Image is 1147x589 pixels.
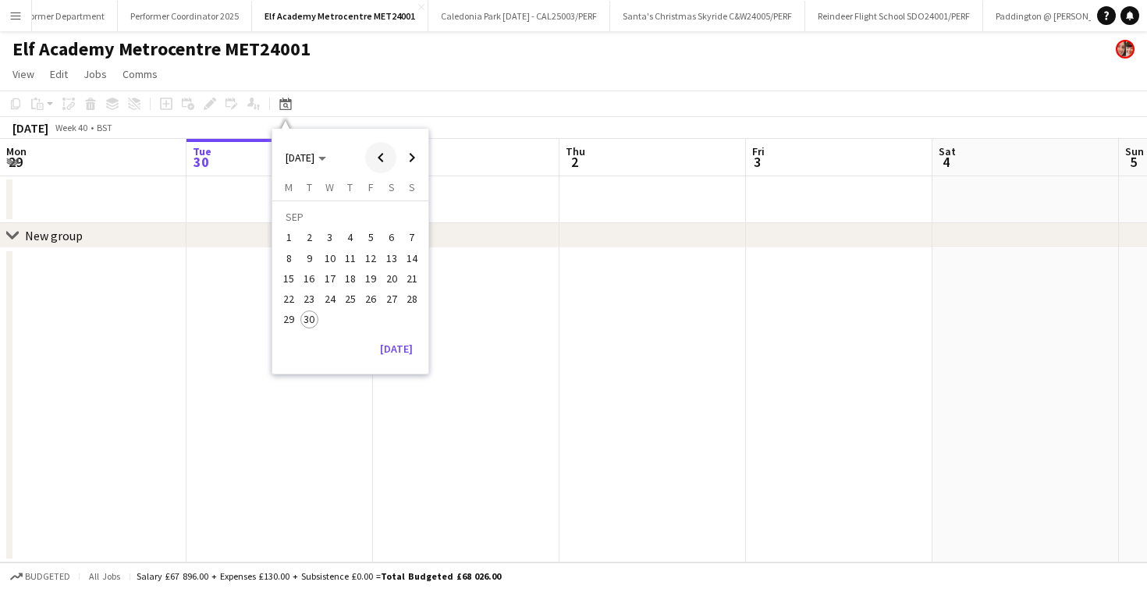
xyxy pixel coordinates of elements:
span: Sun [1125,144,1144,158]
span: 9 [300,249,319,268]
span: 30 [190,153,211,171]
button: 15-09-2025 [279,268,299,289]
button: 12-09-2025 [360,248,381,268]
span: 2 [300,229,319,247]
button: 29-09-2025 [279,309,299,329]
span: 4 [341,229,360,247]
span: 11 [341,249,360,268]
div: BST [97,122,112,133]
a: Edit [44,64,74,84]
button: Budgeted [8,568,73,585]
button: 10-09-2025 [320,248,340,268]
a: Jobs [77,64,113,84]
button: 05-09-2025 [360,227,381,247]
span: Jobs [83,67,107,81]
app-user-avatar: Performer Department [1116,40,1135,59]
span: 19 [361,269,380,288]
span: Edit [50,67,68,81]
button: [DATE] [374,336,419,361]
span: 10 [321,249,339,268]
button: Santa's Christmas Skyride C&W24005/PERF [610,1,805,31]
h1: Elf Academy Metrocentre MET24001 [12,37,311,61]
span: M [285,180,293,194]
button: Reindeer Flight School SDO24001/PERF [805,1,983,31]
span: Total Budgeted £68 026.00 [381,570,501,582]
button: 26-09-2025 [360,289,381,309]
span: 24 [321,289,339,308]
button: 22-09-2025 [279,289,299,309]
span: 15 [279,269,298,288]
button: 09-09-2025 [299,248,319,268]
button: 18-09-2025 [340,268,360,289]
span: Sat [939,144,956,158]
span: Week 40 [51,122,91,133]
button: 23-09-2025 [299,289,319,309]
span: 23 [300,289,319,308]
span: [DATE] [286,151,314,165]
button: Performer Coordinator 2025 [118,1,252,31]
span: 6 [382,229,401,247]
button: 08-09-2025 [279,248,299,268]
button: 06-09-2025 [381,227,401,247]
button: 21-09-2025 [402,268,422,289]
span: Tue [193,144,211,158]
span: W [325,180,334,194]
span: 22 [279,289,298,308]
span: Budgeted [25,571,70,582]
span: 3 [750,153,765,171]
button: 07-09-2025 [402,227,422,247]
div: [DATE] [12,120,48,136]
span: 14 [403,249,421,268]
span: 18 [341,269,360,288]
span: 4 [936,153,956,171]
span: 8 [279,249,298,268]
span: F [368,180,374,194]
button: 14-09-2025 [402,248,422,268]
span: Comms [123,67,158,81]
span: 29 [4,153,27,171]
span: 7 [403,229,421,247]
span: 5 [1123,153,1144,171]
span: 3 [321,229,339,247]
button: Choose month and year [279,144,332,172]
span: T [347,180,353,194]
button: 13-09-2025 [381,248,401,268]
button: Elf Academy Metrocentre MET24001 [252,1,428,31]
button: 30-09-2025 [299,309,319,329]
span: 25 [341,289,360,308]
td: SEP [279,207,422,227]
span: 2 [563,153,585,171]
span: S [389,180,395,194]
span: 30 [300,310,319,329]
span: 29 [279,310,298,329]
button: 28-09-2025 [402,289,422,309]
span: T [307,180,312,194]
span: All jobs [86,570,123,582]
button: 16-09-2025 [299,268,319,289]
button: 17-09-2025 [320,268,340,289]
button: Previous month [365,142,396,173]
span: 20 [382,269,401,288]
button: Performer Department [2,1,118,31]
button: 04-09-2025 [340,227,360,247]
span: 28 [403,289,421,308]
a: Comms [116,64,164,84]
span: 16 [300,269,319,288]
div: New group [25,228,83,243]
span: View [12,67,34,81]
button: 19-09-2025 [360,268,381,289]
button: 25-09-2025 [340,289,360,309]
span: 12 [361,249,380,268]
button: 24-09-2025 [320,289,340,309]
span: 27 [382,289,401,308]
button: 27-09-2025 [381,289,401,309]
button: Next month [396,142,428,173]
span: S [409,180,415,194]
span: 17 [321,269,339,288]
button: 11-09-2025 [340,248,360,268]
span: 1 [279,229,298,247]
span: Mon [6,144,27,158]
span: Thu [566,144,585,158]
a: View [6,64,41,84]
span: 13 [382,249,401,268]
